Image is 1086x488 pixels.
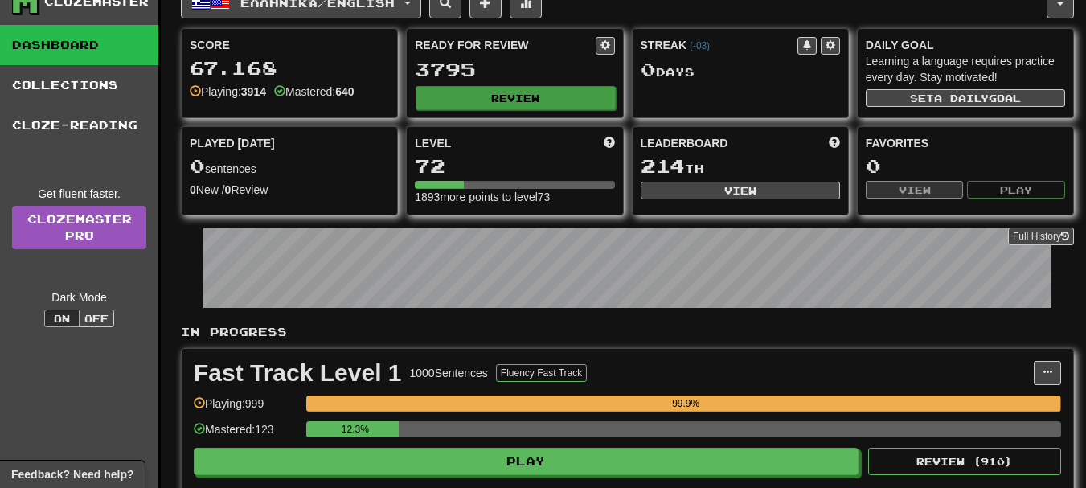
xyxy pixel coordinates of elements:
div: 0 [866,156,1065,176]
div: Playing: [190,84,266,100]
div: Mastered: [274,84,354,100]
div: 1893 more points to level 73 [415,189,614,205]
span: 0 [641,58,656,80]
div: th [641,156,840,177]
span: 0 [190,154,205,177]
span: Open feedback widget [11,466,133,482]
div: Day s [641,59,840,80]
button: On [44,310,80,327]
button: Seta dailygoal [866,89,1065,107]
div: Daily Goal [866,37,1065,53]
a: (-03) [690,40,710,51]
strong: 640 [335,85,354,98]
a: ClozemasterPro [12,206,146,249]
span: Score more points to level up [604,135,615,151]
div: 67.168 [190,58,389,78]
div: Learning a language requires practice every day. Stay motivated! [866,53,1065,85]
button: Play [967,181,1065,199]
div: 12.3% [311,421,399,437]
button: Full History [1008,228,1074,245]
div: 3795 [415,59,614,80]
div: sentences [190,156,389,177]
div: Mastered: 123 [194,421,298,448]
div: Playing: 999 [194,396,298,422]
div: Favorites [866,135,1065,151]
button: View [641,182,840,199]
div: 72 [415,156,614,176]
div: New / Review [190,182,389,198]
span: a daily [934,92,989,104]
span: This week in points, UTC [829,135,840,151]
strong: 0 [190,183,196,196]
span: 214 [641,154,685,177]
div: 99.9% [311,396,1060,412]
button: Fluency Fast Track [496,364,587,382]
div: Get fluent faster. [12,186,146,202]
button: Play [194,448,859,475]
strong: 0 [225,183,232,196]
div: Fast Track Level 1 [194,361,402,385]
span: Leaderboard [641,135,728,151]
span: Level [415,135,451,151]
span: Played [DATE] [190,135,275,151]
button: Off [79,310,114,327]
button: View [866,181,964,199]
div: 1000 Sentences [410,365,488,381]
p: In Progress [181,324,1074,340]
button: Review (910) [868,448,1061,475]
button: Review [416,86,615,110]
div: Ready for Review [415,37,595,53]
div: Score [190,37,389,53]
div: Streak [641,37,797,53]
strong: 3914 [241,85,266,98]
div: Dark Mode [12,289,146,306]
